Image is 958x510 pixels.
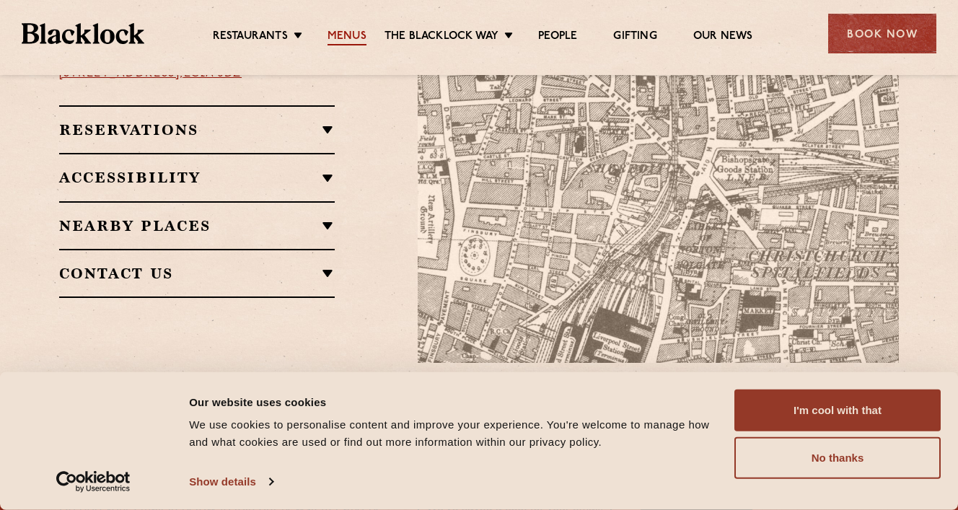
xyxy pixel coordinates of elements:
h2: Contact Us [59,265,335,282]
a: EC2A 3DZ [184,68,242,79]
h2: Reservations [59,121,335,139]
a: [STREET_ADDRESS], [59,68,184,79]
img: svg%3E [715,228,917,363]
button: I'm cool with that [734,390,941,431]
div: Book Now [828,14,936,53]
h2: Nearby Places [59,217,335,234]
a: Show details [189,471,273,493]
button: No thanks [734,437,941,479]
a: The Blacklock Way [384,30,498,45]
img: BL_Textured_Logo-footer-cropped.svg [22,23,144,44]
div: Our website uses cookies [189,393,718,410]
h2: Accessibility [59,169,335,186]
a: Gifting [613,30,656,45]
a: Menus [328,30,366,45]
a: Restaurants [213,30,288,45]
a: Our News [693,30,753,45]
div: We use cookies to personalise content and improve your experience. You're welcome to manage how a... [189,416,718,451]
a: People [538,30,577,45]
a: Usercentrics Cookiebot - opens in a new window [30,471,157,493]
